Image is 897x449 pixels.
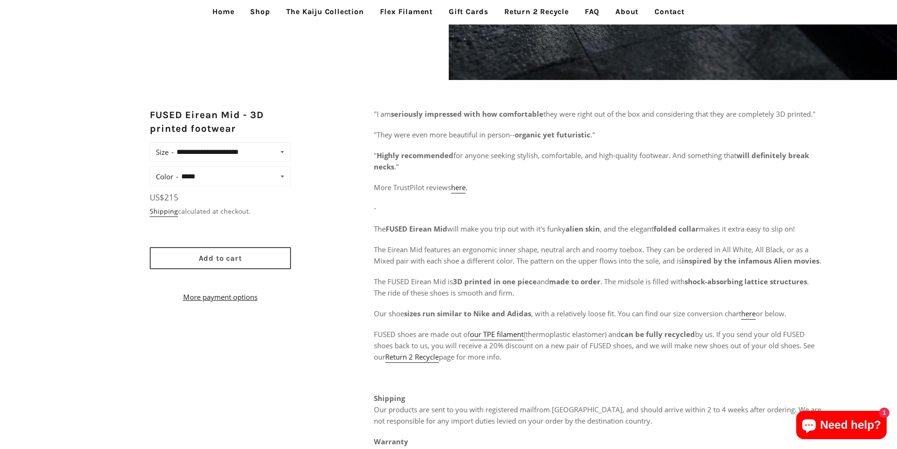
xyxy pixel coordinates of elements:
[199,254,242,263] span: Add to cart
[156,170,178,183] label: Color
[374,203,376,213] span: -
[385,352,439,363] a: Return 2 Recycle
[404,309,531,318] strong: sizes run similar to Nike and Adidas
[685,277,807,286] strong: shock-absorbing lattice structures
[374,130,515,139] span: "They were even more beautiful in person--
[386,224,447,233] strong: FUSED Eirean Mid
[150,206,291,216] div: calculated at checkout.
[156,145,174,159] label: Size
[470,329,524,340] a: our TPE filament
[394,162,399,171] span: ."
[534,405,622,414] span: from [GEOGRAPHIC_DATA]
[374,183,451,192] span: More TrustPilot reviews
[453,277,537,286] strong: 3D printed in one piece
[377,151,453,160] b: Highly recommended
[374,109,391,119] span: "I am
[374,151,377,160] span: "
[621,329,695,339] strong: can be fully recycled
[374,393,823,426] p: Our products are sent to you with registered mail , and should arrive within 2 to 4 weeks after o...
[682,256,819,265] strong: inspired by the infamous Alien movies
[374,277,809,297] span: The FUSED Eirean Mid is and . The midsole is filled with . The ride of these shoes is smooth and ...
[391,109,543,119] b: seriously impressed with how comfortable
[374,244,823,266] p: The Eirean Mid features an ergonomic inner shape, neutral arch and roomy toebox. They can be orde...
[590,130,595,139] span: ."
[451,183,466,193] a: here
[793,411,889,441] inbox-online-store-chat: Shopify online store chat
[466,183,468,192] span: .
[374,309,786,320] span: Our shoe , with a relatively loose fit. You can find our size conversion chart or below.
[374,393,405,403] strong: Shipping
[741,309,756,320] a: here
[374,224,795,233] span: The will make you trip out with it's funky , and the elegant makes it extra easy to slip on!
[549,277,600,286] strong: made to order
[453,151,736,160] span: for anyone seeking stylish, comfortable, and high-quality footwear. And something that
[374,329,815,363] span: FUSED shoes are made out of (thermoplastic elastomer) and by us. If you send your old FUSED shoes...
[374,437,408,446] strong: Warranty
[451,183,466,192] span: here
[150,291,291,303] a: More payment options
[543,109,816,119] span: they were right out of the box and considering that they are completely 3D printed."
[374,151,809,171] b: will definitely break necks
[150,192,178,203] span: US$215
[150,207,178,217] a: Shipping
[150,108,299,136] h2: FUSED Eirean Mid - 3D printed footwear
[515,130,590,139] b: organic yet futuristic
[654,224,699,233] strong: folded collar
[150,247,291,269] button: Add to cart
[566,224,600,233] strong: alien skin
